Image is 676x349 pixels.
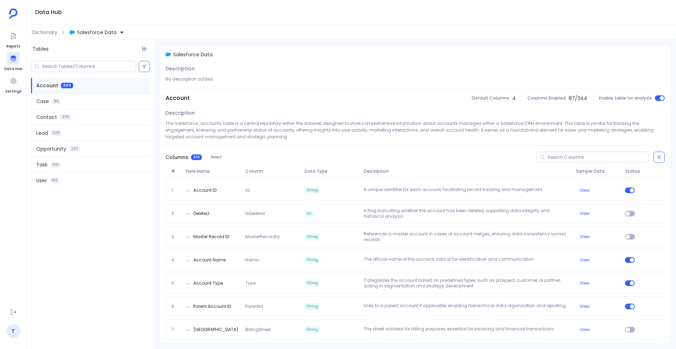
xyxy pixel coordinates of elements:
[36,161,48,168] span: Task
[361,303,573,310] p: Links to a parent account if applicable, enabling hierarchical data organization and reporting.
[165,94,190,102] span: Account
[6,30,20,49] a: Reports
[36,98,49,105] span: Case
[243,280,302,286] span: Type
[169,211,183,216] span: 2.
[206,153,226,162] button: Select
[573,169,622,174] span: Sample Data
[165,120,665,140] p: The 'salesforce_accounts' table is a central repository within the dataset, designed to store com...
[60,114,71,120] span: 295
[36,129,48,137] span: Lead
[6,44,20,49] span: Reports
[361,208,573,219] p: A flag indicating whether the account has been deleted, supporting data integrity and historical ...
[305,187,320,194] span: String
[27,40,154,58] div: Tables
[165,76,665,82] p: No description added.
[580,257,590,263] button: View
[622,169,642,174] span: Status
[9,8,18,19] img: petavue logo
[361,278,573,289] p: Categorizes the account based on predefined types such as prospect, customer, or partner, aiding ...
[512,95,516,102] span: 4
[169,257,183,263] span: 4.
[361,169,573,174] span: Description
[302,169,361,174] span: Data Type
[599,95,652,101] span: Enable table for analysis
[32,29,57,36] span: Dictionary
[36,177,47,184] span: User
[193,327,238,332] button: [GEOGRAPHIC_DATA]
[580,327,590,332] button: View
[243,234,302,240] span: MasterRecordId
[193,257,226,263] button: Account Name
[361,231,573,242] p: References a master account in cases of account merges, ensuring data consistency across records.
[547,154,649,160] input: Search Columns
[68,27,126,38] button: Salesforce Data
[50,162,61,167] span: 109
[165,65,195,72] span: Description
[169,280,183,286] span: 5.
[193,234,229,240] button: Master Record ID
[361,326,573,333] p: The street address for billing purposes, essential for invoicing and financial transactions.
[50,178,60,183] span: 192
[580,211,590,216] button: View
[165,52,171,57] img: salesforce.svg
[36,145,66,152] span: Opportunity
[243,304,302,309] span: ParentId
[305,210,314,217] span: Int
[4,66,22,72] span: Data Hub
[6,324,20,338] a: T
[243,169,302,174] span: Column
[580,188,590,193] button: View
[169,304,183,309] span: 6.
[193,304,231,309] button: Parent Account ID
[52,99,61,104] span: 84
[193,280,223,286] button: Account Type
[305,280,320,287] span: String
[51,130,62,136] span: 325
[173,51,213,58] span: Salesforce Data
[169,234,183,240] span: 3.
[169,327,183,332] span: 7.
[36,114,57,121] span: Contact
[183,169,242,174] span: Field Name
[472,95,509,101] span: Default Columns
[361,187,573,194] p: A unique identifier for each account, facilitating record tracking and management.
[305,303,320,310] span: String
[193,188,217,193] button: Account ID
[5,89,21,94] span: Settings
[305,326,320,333] span: String
[69,146,80,152] span: 257
[165,154,188,161] span: Columns
[42,64,136,69] input: Search Tables/Columns
[305,233,320,240] span: String
[243,327,302,332] span: BillingStreet
[569,95,587,102] span: 87 / 344
[527,95,566,101] span: Columns Enabled
[69,30,75,35] img: salesforce.svg
[243,257,302,263] span: Name
[169,188,183,193] span: 1.
[165,109,195,116] span: Description
[191,154,202,160] span: 344
[580,304,590,309] button: View
[168,169,183,174] span: #
[361,256,573,264] p: The official name of the account, critical for identification and communication.
[140,44,150,54] button: Hide Tables
[61,83,73,88] span: 344
[580,280,590,286] button: View
[305,256,320,264] span: String
[580,234,590,240] button: View
[35,7,62,17] h1: Data Hub
[36,82,58,89] span: Account
[243,188,302,193] span: Id
[4,52,22,72] a: Data Hub
[5,75,21,94] a: Settings
[77,29,117,36] span: Salesforce Data
[193,211,209,216] button: Deleted
[243,211,302,216] span: IsDeleted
